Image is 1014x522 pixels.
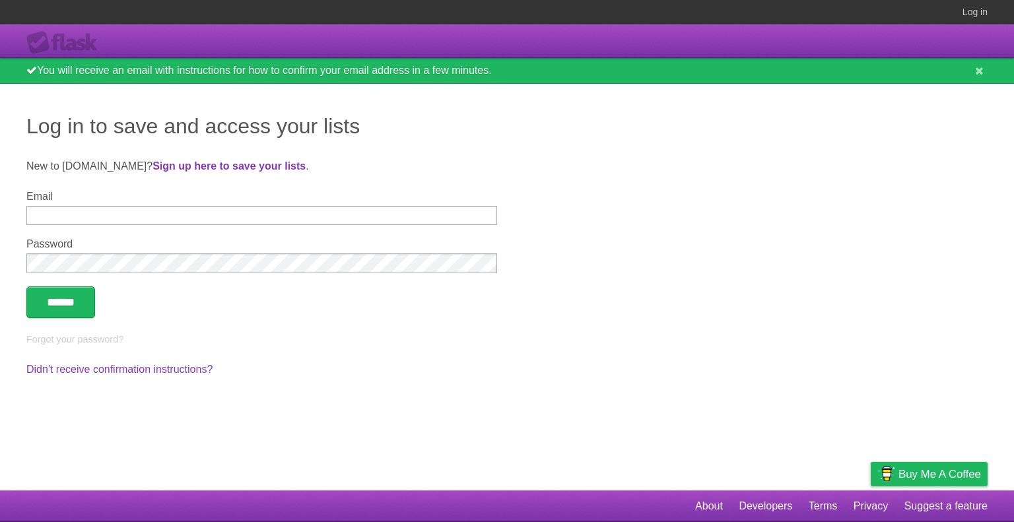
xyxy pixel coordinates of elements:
[26,191,497,203] label: Email
[26,158,988,174] p: New to [DOMAIN_NAME]? .
[739,494,792,519] a: Developers
[152,160,306,172] a: Sign up here to save your lists
[809,494,838,519] a: Terms
[26,334,123,344] a: Forgot your password?
[26,364,213,375] a: Didn't receive confirmation instructions?
[26,110,988,142] h1: Log in to save and access your lists
[898,463,981,486] span: Buy me a coffee
[854,494,888,519] a: Privacy
[695,494,723,519] a: About
[904,494,988,519] a: Suggest a feature
[26,31,106,55] div: Flask
[26,238,497,250] label: Password
[871,462,988,486] a: Buy me a coffee
[877,463,895,485] img: Buy me a coffee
